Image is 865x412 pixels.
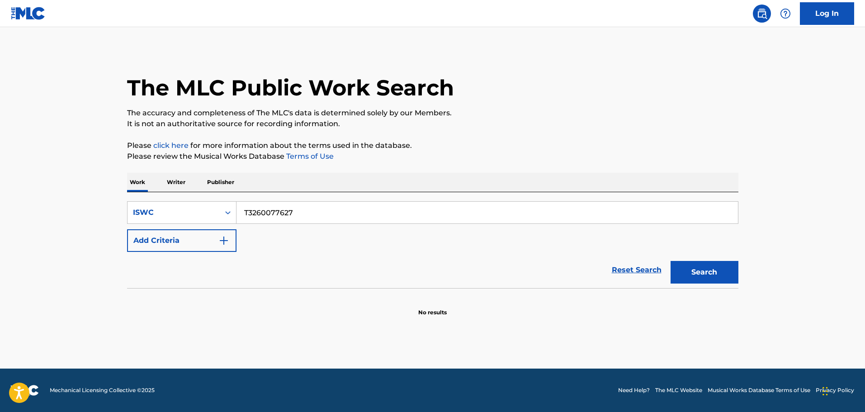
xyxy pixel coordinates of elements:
p: Publisher [204,173,237,192]
form: Search Form [127,201,738,288]
p: It is not an authoritative source for recording information. [127,118,738,129]
h1: The MLC Public Work Search [127,74,454,101]
p: The accuracy and completeness of The MLC's data is determined solely by our Members. [127,108,738,118]
a: Musical Works Database Terms of Use [708,386,810,394]
p: No results [418,298,447,317]
p: Please for more information about the terms used in the database. [127,140,738,151]
button: Add Criteria [127,229,236,252]
button: Search [671,261,738,284]
img: help [780,8,791,19]
a: Public Search [753,5,771,23]
img: search [756,8,767,19]
div: ISWC [133,207,214,218]
p: Please review the Musical Works Database [127,151,738,162]
p: Work [127,173,148,192]
a: Need Help? [618,386,650,394]
a: Reset Search [607,260,666,280]
a: The MLC Website [655,386,702,394]
div: Help [776,5,794,23]
a: click here [153,141,189,150]
a: Log In [800,2,854,25]
a: Privacy Policy [816,386,854,394]
img: 9d2ae6d4665cec9f34b9.svg [218,235,229,246]
iframe: Chat Widget [820,369,865,412]
span: Mechanical Licensing Collective © 2025 [50,386,155,394]
img: logo [11,385,39,396]
a: Terms of Use [284,152,334,161]
p: Writer [164,173,188,192]
img: MLC Logo [11,7,46,20]
div: Drag [822,378,828,405]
